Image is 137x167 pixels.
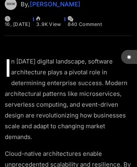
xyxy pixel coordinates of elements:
[5,16,30,27] li: 16, [DATE]
[30,0,80,8] a: [PERSON_NAME]
[21,1,80,7] h6: By,
[68,16,102,27] a: 840 Comment
[36,16,61,27] li: 3.9K View
[5,56,132,142] p: In [DATE] digital landscape, software architecture plays a pivotal role in determining enterprise...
